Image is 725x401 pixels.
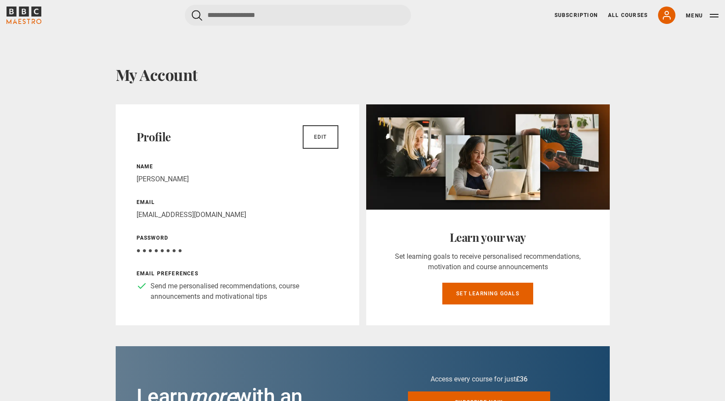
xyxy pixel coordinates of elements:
[387,251,589,272] p: Set learning goals to receive personalised recommendations, motivation and course announcements
[387,231,589,244] h2: Learn your way
[516,375,528,383] span: £36
[137,163,338,170] p: Name
[137,198,338,206] p: Email
[555,11,598,19] a: Subscription
[303,125,338,149] a: Edit
[442,283,533,304] a: Set learning goals
[192,10,202,21] button: Submit the search query
[137,234,338,242] p: Password
[116,65,610,84] h1: My Account
[7,7,41,24] svg: BBC Maestro
[137,174,338,184] p: [PERSON_NAME]
[608,11,648,19] a: All Courses
[137,210,338,220] p: [EMAIL_ADDRESS][DOMAIN_NAME]
[137,130,171,144] h2: Profile
[137,246,182,254] span: ● ● ● ● ● ● ● ●
[137,270,338,277] p: Email preferences
[686,11,718,20] button: Toggle navigation
[185,5,411,26] input: Search
[408,374,550,384] p: Access every course for just
[150,281,338,302] p: Send me personalised recommendations, course announcements and motivational tips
